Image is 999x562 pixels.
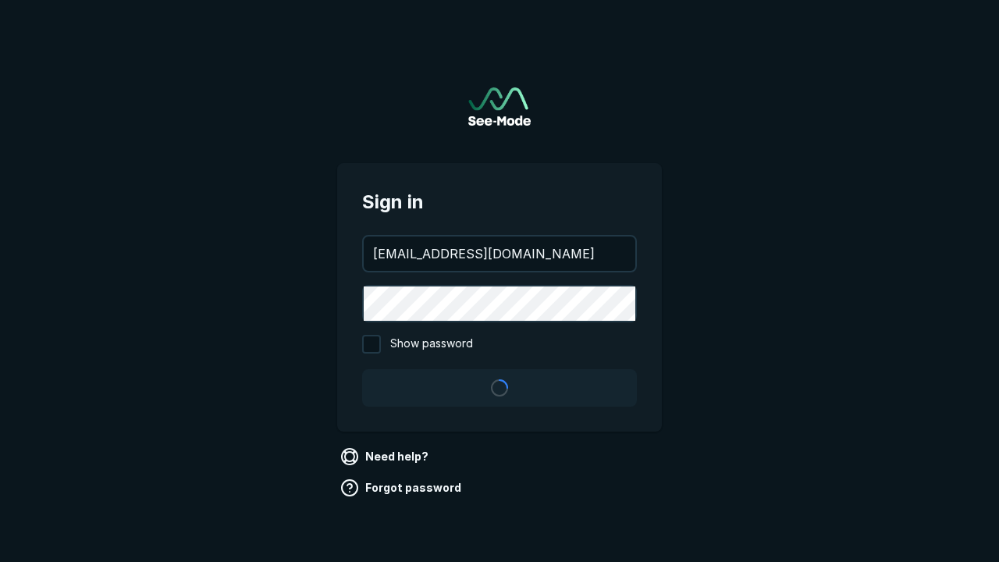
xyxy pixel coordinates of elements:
input: your@email.com [364,237,635,271]
a: Need help? [337,444,435,469]
a: Forgot password [337,475,468,500]
img: See-Mode Logo [468,87,531,126]
span: Sign in [362,188,637,216]
span: Show password [390,335,473,354]
a: Go to sign in [468,87,531,126]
